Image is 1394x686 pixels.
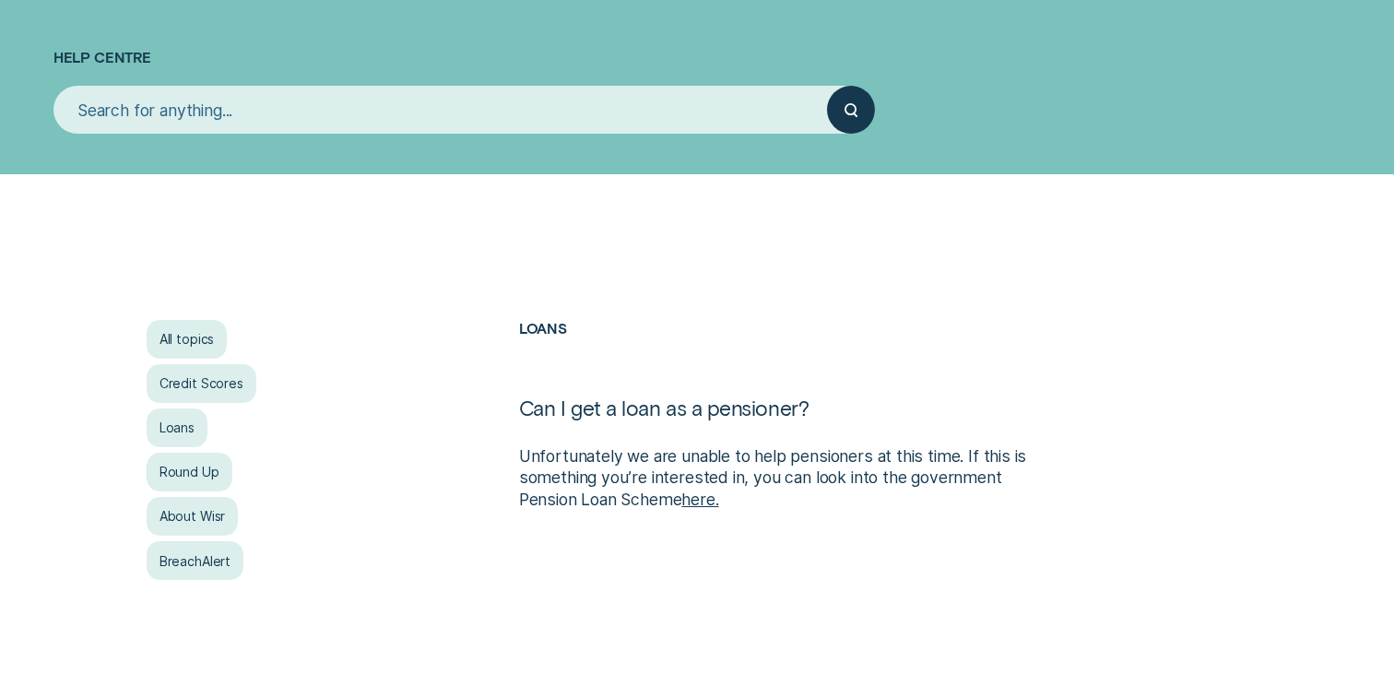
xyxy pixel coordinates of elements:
p: Unfortunately we are unable to help pensioners at this time. If this is something you’re interest... [519,445,1061,511]
h2: Loans [519,320,1061,395]
a: Loans [519,319,567,337]
a: All topics [147,320,228,359]
a: Credit Scores [147,364,256,403]
a: here. [681,490,718,509]
a: Loans [147,408,207,447]
input: Search for anything... [53,86,827,135]
h1: Can I get a loan as a pensioner? [519,395,1061,445]
a: Round Up [147,453,232,491]
a: About Wisr [147,497,239,536]
a: BreachAlert [147,541,243,580]
button: Submit your search query. [827,86,876,135]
